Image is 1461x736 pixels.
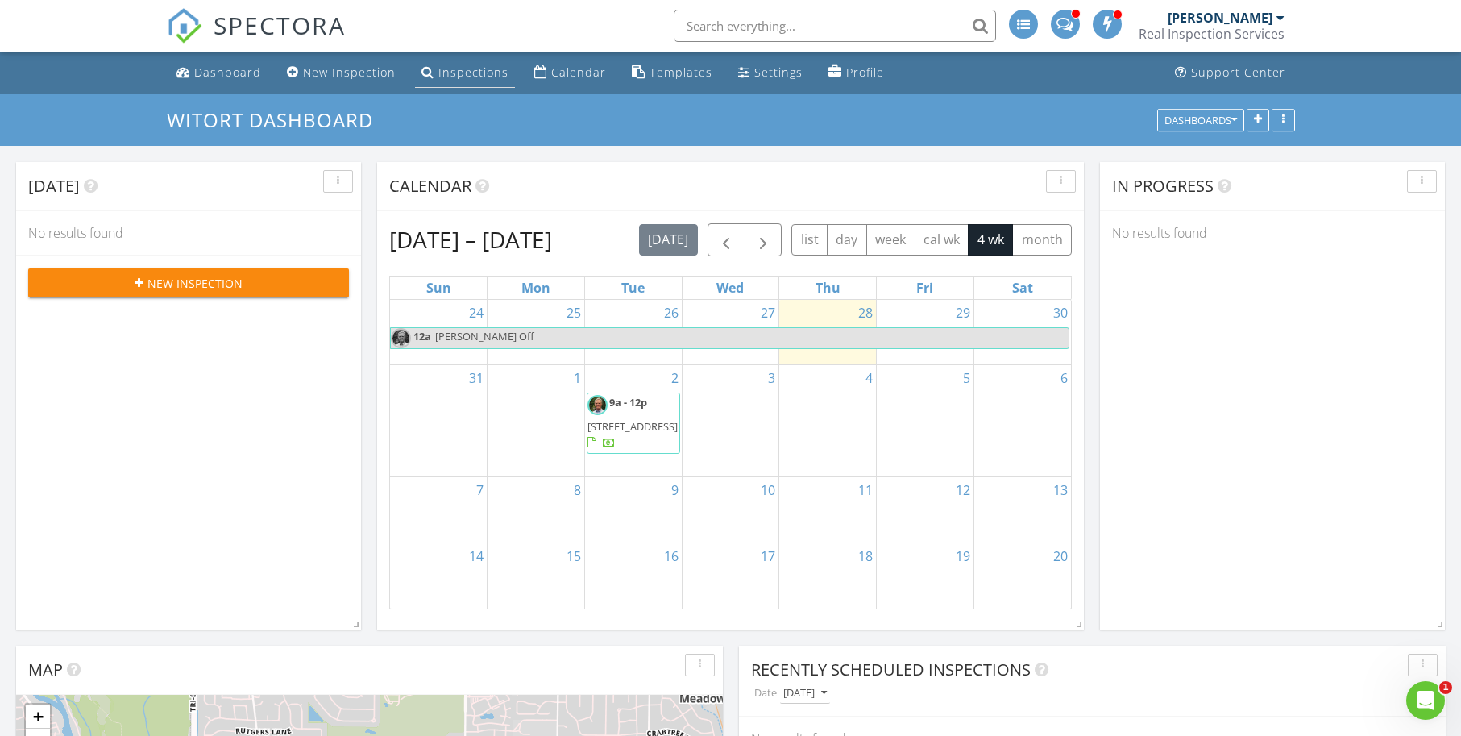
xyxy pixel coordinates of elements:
[1164,114,1237,126] div: Dashboards
[28,659,63,680] span: Map
[877,300,974,365] td: Go to August 29, 2025
[757,300,778,326] a: Go to August 27, 2025
[518,277,554,299] a: Monday
[390,477,488,543] td: Go to September 7, 2025
[584,300,682,365] td: Go to August 26, 2025
[1406,681,1445,720] iframe: Intercom live chat
[1157,109,1244,131] button: Dashboards
[170,58,268,88] a: Dashboard
[280,58,402,88] a: New Inspection
[466,365,487,391] a: Go to August 31, 2025
[1100,211,1445,255] div: No results found
[827,224,867,256] button: day
[389,223,552,256] h2: [DATE] – [DATE]
[682,477,779,543] td: Go to September 10, 2025
[779,365,877,477] td: Go to September 4, 2025
[390,543,488,609] td: Go to September 14, 2025
[973,543,1071,609] td: Go to September 20, 2025
[587,419,678,434] span: [STREET_ADDRESS]
[915,224,969,256] button: cal wk
[563,543,584,569] a: Go to September 15, 2025
[415,58,515,88] a: Inspections
[625,58,719,88] a: Templates
[682,300,779,365] td: Go to August 27, 2025
[1139,26,1285,42] div: Real Inspection Services
[587,393,680,454] a: 9a - 12p [STREET_ADDRESS]
[466,300,487,326] a: Go to August 24, 2025
[1168,10,1272,26] div: [PERSON_NAME]
[609,395,647,410] span: 9a - 12p
[668,365,682,391] a: Go to September 2, 2025
[757,477,778,503] a: Go to September 10, 2025
[682,365,779,477] td: Go to September 3, 2025
[587,395,678,449] a: 9a - 12p [STREET_ADDRESS]
[661,543,682,569] a: Go to September 16, 2025
[973,300,1071,365] td: Go to August 30, 2025
[757,543,778,569] a: Go to September 17, 2025
[1050,543,1071,569] a: Go to September 20, 2025
[584,365,682,477] td: Go to September 2, 2025
[877,477,974,543] td: Go to September 12, 2025
[423,277,454,299] a: Sunday
[390,365,488,477] td: Go to August 31, 2025
[877,543,974,609] td: Go to September 19, 2025
[973,477,1071,543] td: Go to September 13, 2025
[765,365,778,391] a: Go to September 3, 2025
[1050,477,1071,503] a: Go to September 13, 2025
[754,64,803,80] div: Settings
[668,477,682,503] a: Go to September 9, 2025
[167,8,202,44] img: The Best Home Inspection Software - Spectora
[973,365,1071,477] td: Go to September 6, 2025
[953,300,973,326] a: Go to August 29, 2025
[584,477,682,543] td: Go to September 9, 2025
[488,300,585,365] td: Go to August 25, 2025
[732,58,809,88] a: Settings
[618,277,648,299] a: Tuesday
[466,543,487,569] a: Go to September 14, 2025
[960,365,973,391] a: Go to September 5, 2025
[551,64,606,80] div: Calendar
[1009,277,1036,299] a: Saturday
[751,682,780,704] label: Date
[389,175,471,197] span: Calendar
[167,106,387,133] a: Witort Dashboard
[488,543,585,609] td: Go to September 15, 2025
[866,224,915,256] button: week
[147,275,243,292] span: New Inspection
[473,477,487,503] a: Go to September 7, 2025
[708,223,745,256] button: Previous
[1191,64,1285,80] div: Support Center
[584,543,682,609] td: Go to September 16, 2025
[390,300,488,365] td: Go to August 24, 2025
[1012,224,1072,256] button: month
[745,223,782,256] button: Next
[413,328,432,348] span: 12a
[488,365,585,477] td: Go to September 1, 2025
[877,365,974,477] td: Go to September 5, 2025
[194,64,261,80] div: Dashboard
[953,543,973,569] a: Go to September 19, 2025
[16,211,361,255] div: No results found
[953,477,973,503] a: Go to September 12, 2025
[28,175,80,197] span: [DATE]
[846,64,884,80] div: Profile
[639,224,698,256] button: [DATE]
[779,477,877,543] td: Go to September 11, 2025
[303,64,396,80] div: New Inspection
[822,58,890,88] a: Profile
[780,683,830,705] button: [DATE]
[528,58,612,88] a: Calendar
[488,477,585,543] td: Go to September 8, 2025
[713,277,747,299] a: Wednesday
[855,477,876,503] a: Go to September 11, 2025
[438,64,508,80] div: Inspections
[783,688,827,699] div: [DATE]
[968,224,1013,256] button: 4 wk
[661,300,682,326] a: Go to August 26, 2025
[862,365,876,391] a: Go to September 4, 2025
[779,543,877,609] td: Go to September 18, 2025
[571,477,584,503] a: Go to September 8, 2025
[563,300,584,326] a: Go to August 25, 2025
[28,268,349,297] button: New Inspection
[587,395,608,415] img: 20140629_193914.jpg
